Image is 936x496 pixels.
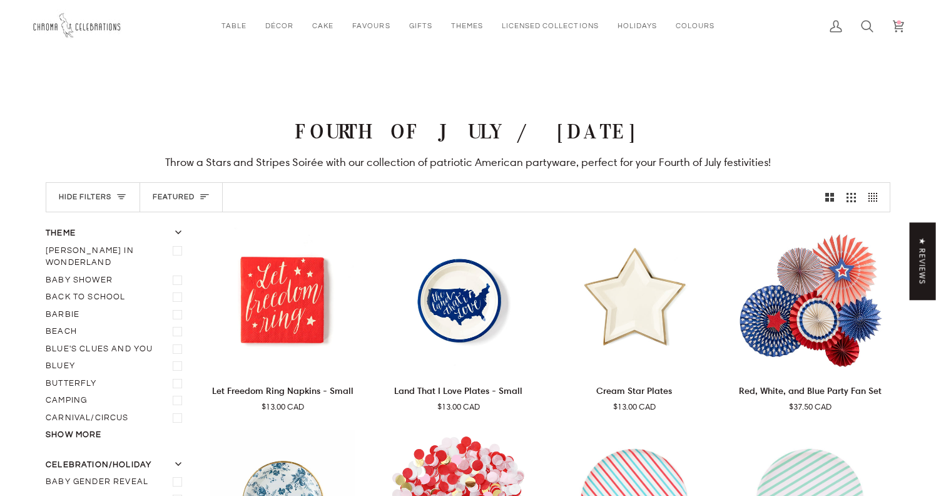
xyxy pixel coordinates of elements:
label: Back to School [46,289,187,306]
span: Cake [312,21,333,31]
product-grid-item: Let Freedom Ring Napkins - Small [202,227,363,413]
label: Butterfly [46,375,187,393]
span: $37.50 CAD [789,401,832,413]
span: Favours [352,21,390,31]
product-grid-item-variant: Default Title [202,227,363,374]
div: Click to open Judge.me floating reviews tab [910,222,936,300]
a: Let Freedom Ring Napkins - Small [202,227,363,374]
button: Hide filters [46,183,140,212]
span: Hide filters [59,192,111,204]
span: Colours [676,21,715,31]
label: Baby gender reveal [46,473,187,491]
span: Celebration/Holiday [46,459,151,472]
p: Land That I Love Plates - Small [394,384,522,398]
button: Sort [140,183,223,212]
button: Show 4 products per row [862,183,890,212]
span: Featured [153,192,195,204]
p: Let Freedom Ring Napkins - Small [212,384,354,398]
p: Red, White, and Blue Party Fan Set [739,384,882,398]
button: Show 3 products per row [840,183,862,212]
product-grid-item: Land That I Love Plates - Small [378,227,539,413]
product-grid-item: Cream Star Plates [554,227,715,413]
p: Cream Star Plates [596,384,672,398]
h1: Fourth of July / [DATE] [46,120,890,145]
a: Cream Star Plates [554,227,715,374]
label: Bluey [46,358,187,375]
a: Land That I Love Plates - Small [378,227,539,374]
span: Themes [451,21,483,31]
label: Barbie [46,306,187,324]
product-grid-item-variant: Default Title [378,227,539,374]
span: Gifts [409,21,432,31]
label: Blue's Clues and You [46,341,187,358]
a: Red, White, and Blue Party Fan Set [730,379,890,413]
span: Table [221,21,247,31]
button: Show more [46,429,187,442]
product-grid-item-variant: Default Title [730,227,890,374]
label: Camping [46,392,187,410]
label: Baby Shower [46,272,187,289]
img: Chroma Celebrations [31,9,125,43]
a: Let Freedom Ring Napkins - Small [202,379,363,413]
label: Carnival/Circus [46,410,187,427]
button: Celebration/Holiday [46,459,187,474]
span: Holidays [618,21,657,31]
span: Theme [46,227,76,240]
label: Beach [46,323,187,341]
a: Red, White, and Blue Party Fan Set [730,227,890,374]
span: $13.00 CAD [262,401,304,413]
span: $13.00 CAD [613,401,656,413]
div: Throw a Stars and Stripes Soirée with our collection of patriotic American partyware, perfect for... [46,155,890,170]
product-grid-item: Red, White, and Blue Party Fan Set [730,227,890,413]
span: $13.00 CAD [437,401,480,413]
span: Licensed Collections [502,21,599,31]
span: Décor [265,21,293,31]
button: Theme [46,227,187,242]
label: Alice In Wonderland [46,242,187,272]
a: Land That I Love Plates - Small [378,379,539,413]
product-grid-item-variant: Default Title [554,227,715,374]
button: Show 2 products per row [819,183,841,212]
a: Cream Star Plates [554,379,715,413]
ul: Filter [46,242,187,427]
